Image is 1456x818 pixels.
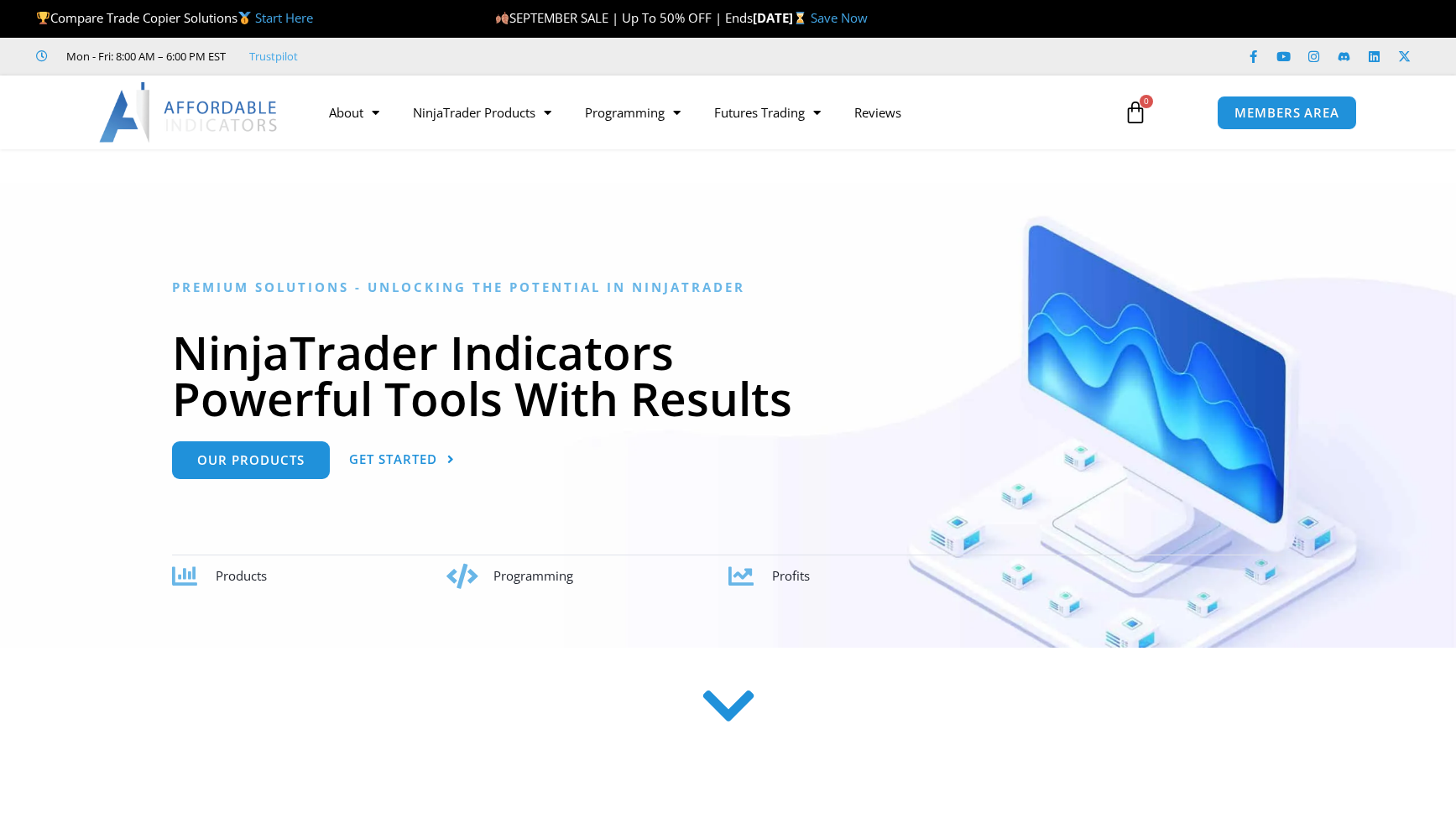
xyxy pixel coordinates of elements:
h1: NinjaTrader Indicators Powerful Tools With Results [172,329,1284,421]
nav: Menu [312,93,1104,132]
a: 0 [1099,88,1172,137]
a: NinjaTrader Products [396,93,568,132]
strong: [DATE] [753,9,811,26]
a: About [312,93,396,132]
span: 0 [1140,95,1153,108]
span: MEMBERS AREA [1234,107,1339,119]
span: SEPTEMBER SALE | Up To 50% OFF | Ends [495,9,753,26]
span: Products [216,567,267,584]
a: Get Started [349,441,455,479]
a: Trustpilot [249,46,298,66]
img: LogoAI | Affordable Indicators – NinjaTrader [99,82,279,143]
a: Save Now [811,9,868,26]
a: Reviews [838,93,918,132]
a: Our Products [172,441,330,479]
img: 🥇 [238,12,251,24]
img: 🍂 [496,12,509,24]
span: Programming [493,567,573,584]
img: 🏆 [37,12,50,24]
span: Compare Trade Copier Solutions [36,9,313,26]
span: Get Started [349,453,437,466]
span: Profits [772,567,810,584]
h6: Premium Solutions - Unlocking the Potential in NinjaTrader [172,279,1284,295]
span: Mon - Fri: 8:00 AM – 6:00 PM EST [62,46,226,66]
a: Start Here [255,9,313,26]
img: ⌛ [794,12,806,24]
a: Programming [568,93,697,132]
span: Our Products [197,454,305,466]
a: MEMBERS AREA [1217,96,1357,130]
a: Futures Trading [697,93,838,132]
